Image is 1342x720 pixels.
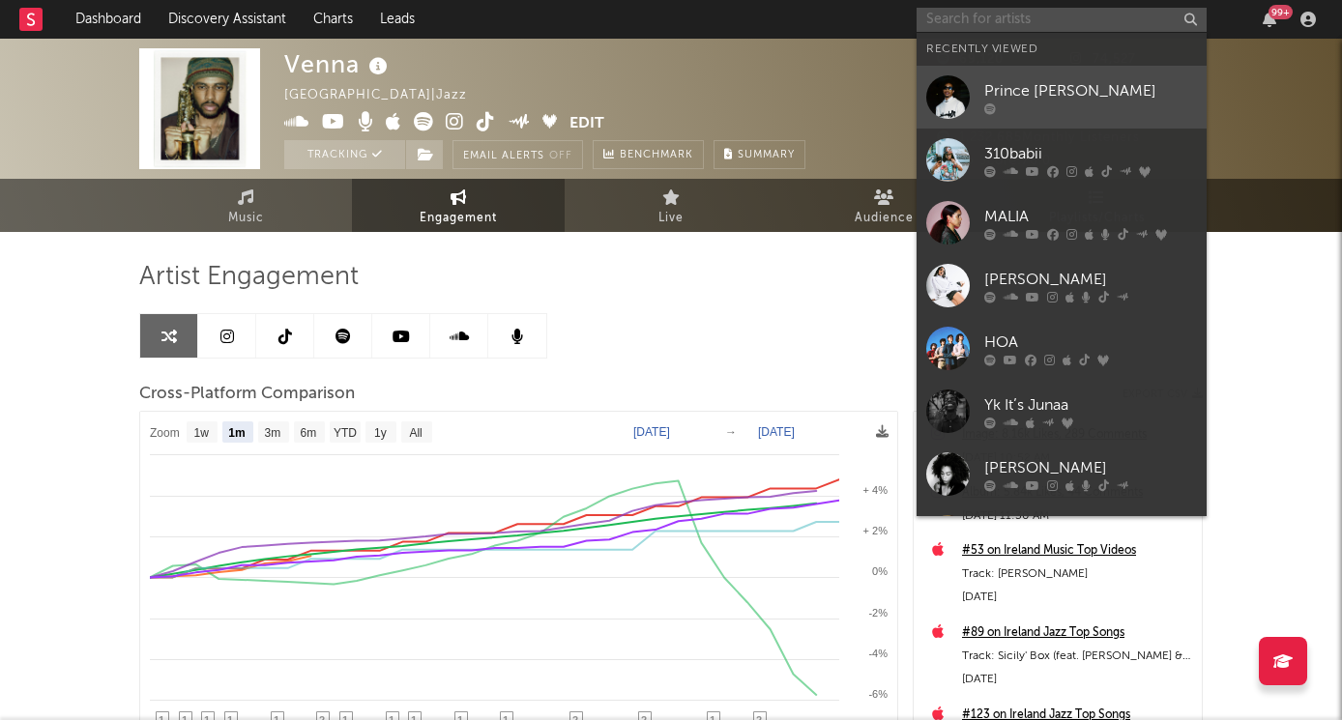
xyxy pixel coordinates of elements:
[855,207,914,230] span: Audience
[777,179,990,232] a: Audience
[758,425,795,439] text: [DATE]
[868,648,888,659] text: -4%
[917,317,1207,380] a: HOA
[962,621,1192,645] a: #89 on Ireland Jazz Top Songs
[265,426,281,440] text: 3m
[565,179,777,232] a: Live
[284,140,405,169] button: Tracking
[868,688,888,700] text: -6%
[926,38,1197,61] div: Recently Viewed
[139,266,359,289] span: Artist Engagement
[593,140,704,169] a: Benchmark
[194,426,210,440] text: 1w
[962,668,1192,691] div: [DATE]
[284,48,393,80] div: Venna
[420,207,497,230] span: Engagement
[150,426,180,440] text: Zoom
[984,205,1197,228] div: MALIA
[917,129,1207,191] a: 310babii
[374,426,387,440] text: 1y
[549,151,572,161] em: Off
[984,142,1197,165] div: 310babii
[984,268,1197,291] div: [PERSON_NAME]
[1263,12,1276,27] button: 99+
[1269,5,1293,19] div: 99 +
[334,426,357,440] text: YTD
[984,456,1197,479] div: [PERSON_NAME]
[569,112,604,136] button: Edit
[658,207,684,230] span: Live
[725,425,737,439] text: →
[714,140,805,169] button: Summary
[917,191,1207,254] a: MALIA
[917,8,1207,32] input: Search for artists
[917,254,1207,317] a: [PERSON_NAME]
[962,645,1192,668] div: Track: Sicily' Box (feat. [PERSON_NAME] & [PERSON_NAME])
[962,539,1192,562] a: #53 on Ireland Music Top Videos
[301,426,317,440] text: 6m
[139,179,352,232] a: Music
[284,84,489,107] div: [GEOGRAPHIC_DATA] | Jazz
[917,505,1207,568] a: [PERSON_NAME]
[962,562,1192,586] div: Track: [PERSON_NAME]
[228,426,245,440] text: 1m
[452,140,583,169] button: Email AlertsOff
[984,331,1197,354] div: HOA
[984,393,1197,417] div: Yk It’s Junaa
[863,525,889,536] text: + 2%
[984,79,1197,102] div: Prince [PERSON_NAME]
[633,425,670,439] text: [DATE]
[620,144,693,167] span: Benchmark
[962,586,1192,609] div: [DATE]
[917,443,1207,505] a: [PERSON_NAME]
[863,484,889,496] text: + 4%
[352,179,565,232] a: Engagement
[868,607,888,619] text: -2%
[962,504,1192,528] div: [DATE] 11:30 AM
[872,565,888,577] text: 0%
[139,383,355,406] span: Cross-Platform Comparison
[409,426,422,440] text: All
[228,207,264,230] span: Music
[738,150,795,160] span: Summary
[917,380,1207,443] a: Yk It’s Junaa
[917,66,1207,129] a: Prince [PERSON_NAME]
